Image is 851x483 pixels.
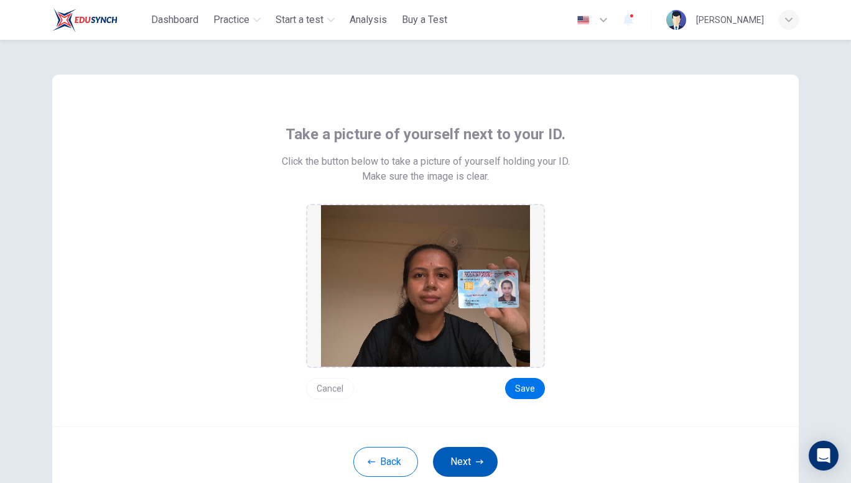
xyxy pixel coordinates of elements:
div: [PERSON_NAME] [696,12,764,27]
div: Open Intercom Messenger [809,441,839,471]
span: Practice [213,12,249,27]
span: Analysis [350,12,387,27]
button: Analysis [345,9,392,31]
span: Buy a Test [402,12,447,27]
img: en [575,16,591,25]
button: Practice [208,9,266,31]
button: Next [433,447,498,477]
span: Take a picture of yourself next to your ID. [286,124,565,144]
span: Start a test [276,12,323,27]
button: Buy a Test [397,9,452,31]
button: Dashboard [146,9,203,31]
img: Profile picture [666,10,686,30]
button: Save [505,378,545,399]
button: Back [353,447,418,477]
img: ELTC logo [52,7,118,32]
button: Cancel [306,378,354,399]
span: Click the button below to take a picture of yourself holding your ID. [282,154,570,169]
button: Start a test [271,9,340,31]
span: Make sure the image is clear. [362,169,489,184]
img: preview screemshot [321,205,530,367]
a: ELTC logo [52,7,146,32]
span: Dashboard [151,12,198,27]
